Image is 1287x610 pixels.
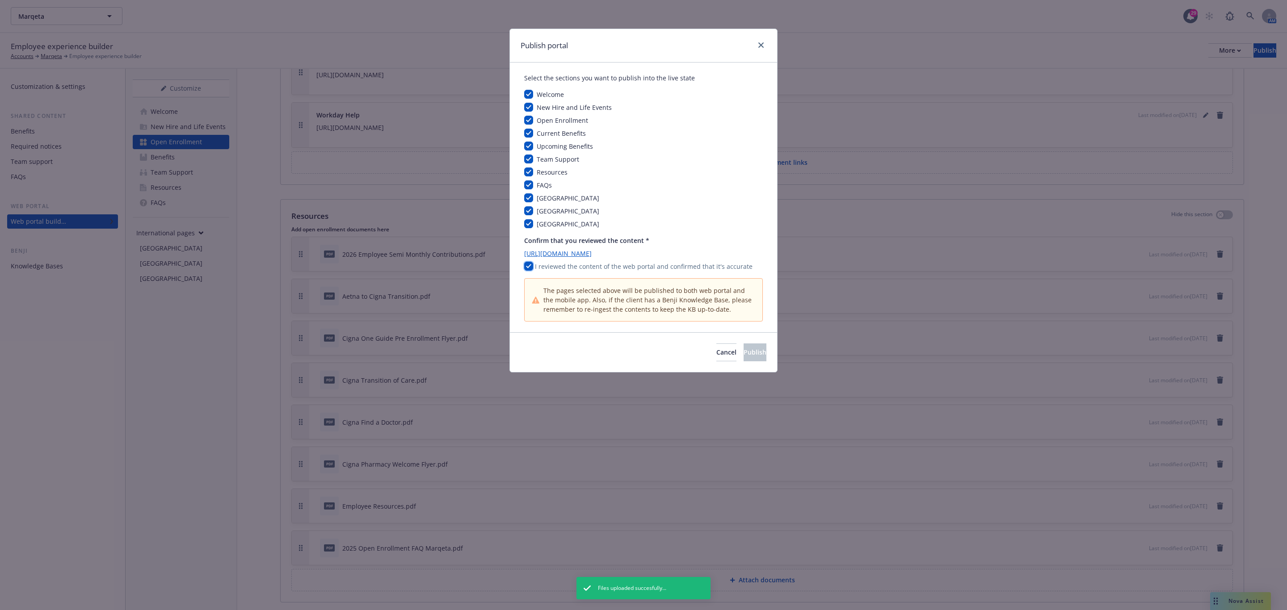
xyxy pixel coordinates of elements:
span: Current Benefits [537,129,586,138]
span: The pages selected above will be published to both web portal and the mobile app. Also, if the cl... [543,286,755,314]
span: Upcoming Benefits [537,142,593,150]
span: [GEOGRAPHIC_DATA] [537,207,599,215]
span: [GEOGRAPHIC_DATA] [537,220,599,228]
span: Publish [744,348,766,356]
span: Cancel [716,348,736,356]
button: Publish [744,343,766,361]
span: Resources [537,168,568,176]
span: Files uploaded succesfully... [598,584,666,592]
div: Select the sections you want to publish into the live state [524,73,763,83]
span: Open Enrollment [537,116,588,125]
p: I reviewed the content of the web portal and confirmed that it's accurate [535,262,753,271]
span: FAQs [537,181,552,189]
span: New Hire and Life Events [537,103,612,112]
a: [URL][DOMAIN_NAME] [524,249,763,258]
button: Cancel [716,343,736,361]
span: Team Support [537,155,579,163]
p: Confirm that you reviewed the content * [524,236,763,245]
span: Welcome [537,90,564,99]
a: close [756,40,766,50]
h1: Publish portal [521,40,568,51]
span: [GEOGRAPHIC_DATA] [537,194,599,202]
